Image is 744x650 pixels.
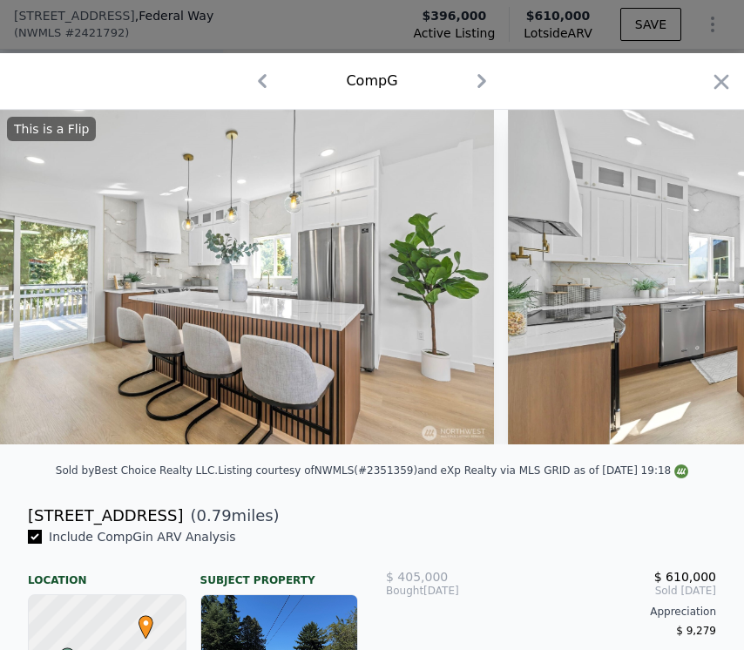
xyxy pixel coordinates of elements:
[28,504,183,528] div: [STREET_ADDRESS]
[676,625,716,637] span: $ 9,279
[386,605,716,619] div: Appreciation
[654,570,716,584] span: $ 610,000
[56,464,218,477] div: Sold by Best Choice Realty LLC .
[42,530,243,544] span: Include Comp G in ARV Analysis
[7,117,96,141] div: This is a Flip
[674,464,688,478] img: NWMLS Logo
[386,584,496,598] div: [DATE]
[386,584,423,598] span: Bought
[28,559,186,587] div: Location
[386,570,448,584] span: $ 405,000
[218,464,688,477] div: Listing courtesy of NWMLS (#2351359) and eXp Realty via MLS GRID as of [DATE] 19:18
[197,506,232,525] span: 0.79
[200,559,359,587] div: Subject Property
[134,615,145,626] div: •
[183,504,279,528] span: ( miles)
[134,610,158,636] span: •
[496,584,716,598] span: Sold [DATE]
[346,71,397,91] div: Comp G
